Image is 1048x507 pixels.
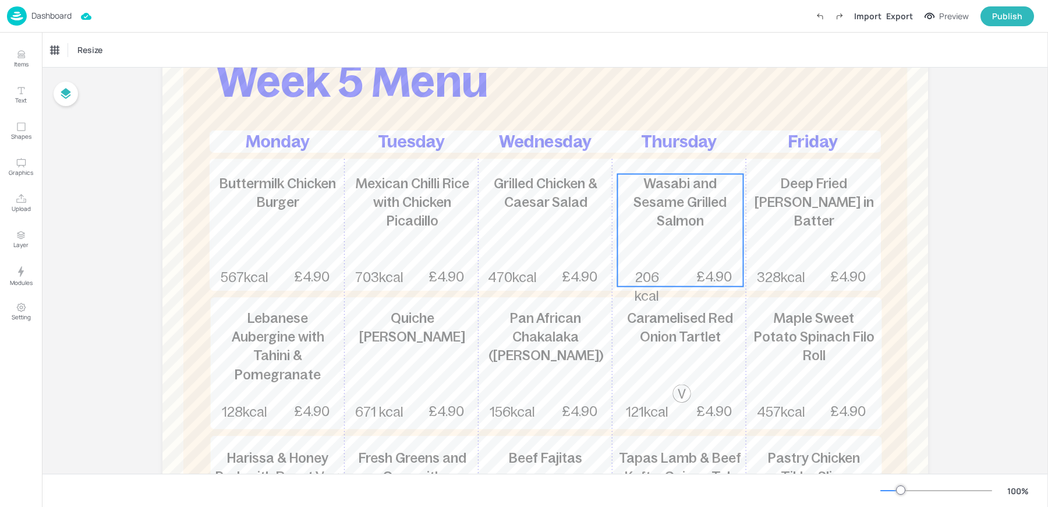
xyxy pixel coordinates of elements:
label: Undo (Ctrl + Z) [810,6,830,26]
span: Caramelised Red Onion Tartlet [627,311,733,344]
button: Preview [918,8,976,25]
span: Wasabi and Sesame Grilled Salmon [633,176,727,228]
label: Redo (Ctrl + Y) [830,6,849,26]
div: Import [854,10,881,22]
div: 100 % [1004,485,1032,497]
span: £4.90 [696,269,732,284]
span: Beef Fajitas [509,450,582,466]
span: £4.90 [830,269,866,284]
div: Preview [939,10,969,23]
span: £4.90 [830,404,866,419]
span: £4.90 [294,404,330,419]
span: Maple Sweet Potato Spinach Filo Roll [754,311,874,363]
span: 206 kcal [635,270,659,304]
span: 457kcal [757,404,805,420]
span: Grilled Chicken & Caesar Salad [494,176,597,210]
span: Resize [75,44,105,56]
button: Publish [980,6,1034,26]
span: £4.90 [562,269,597,284]
span: 328kcal [757,270,805,285]
span: 121kcal [626,404,668,420]
span: Quiche [PERSON_NAME] [359,311,465,344]
span: Pan African Chakalaka ([PERSON_NAME]) [488,311,603,363]
span: Harissa & Honey Pork with Roast Veg Cous Cous [215,450,340,503]
span: Mexican Chilli Rice with Chicken Picadillo [356,176,469,228]
div: Export [886,10,913,22]
span: 156kcal [490,404,535,420]
span: 128kcal [222,404,267,420]
span: Lebanese Aubergine with Tahini & Pomegranate [232,311,324,382]
span: £4.90 [562,404,597,419]
span: Tapas Lamb & Beef Kofta, Quinoa Tab [619,450,741,484]
span: 671 kcal [355,404,403,420]
span: 703kcal [355,270,403,285]
span: Week 5 Menu [217,57,488,106]
img: logo-86c26b7e.jpg [7,6,27,26]
span: Deep Fried [PERSON_NAME] in Batter [755,176,874,228]
span: £4.90 [429,269,464,284]
span: 470kcal [488,270,537,285]
span: £4.90 [696,404,732,419]
p: Dashboard [31,12,72,20]
span: £4.90 [429,404,464,419]
span: Buttermilk Chicken Burger [219,176,336,210]
span: £4.90 [294,269,330,284]
span: 567kcal [221,270,268,285]
span: Fresh Greens and Orzo with Parmesan [359,450,466,503]
span: Pastry Chicken Tikka Slice [768,450,860,484]
div: Publish [992,10,1022,23]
